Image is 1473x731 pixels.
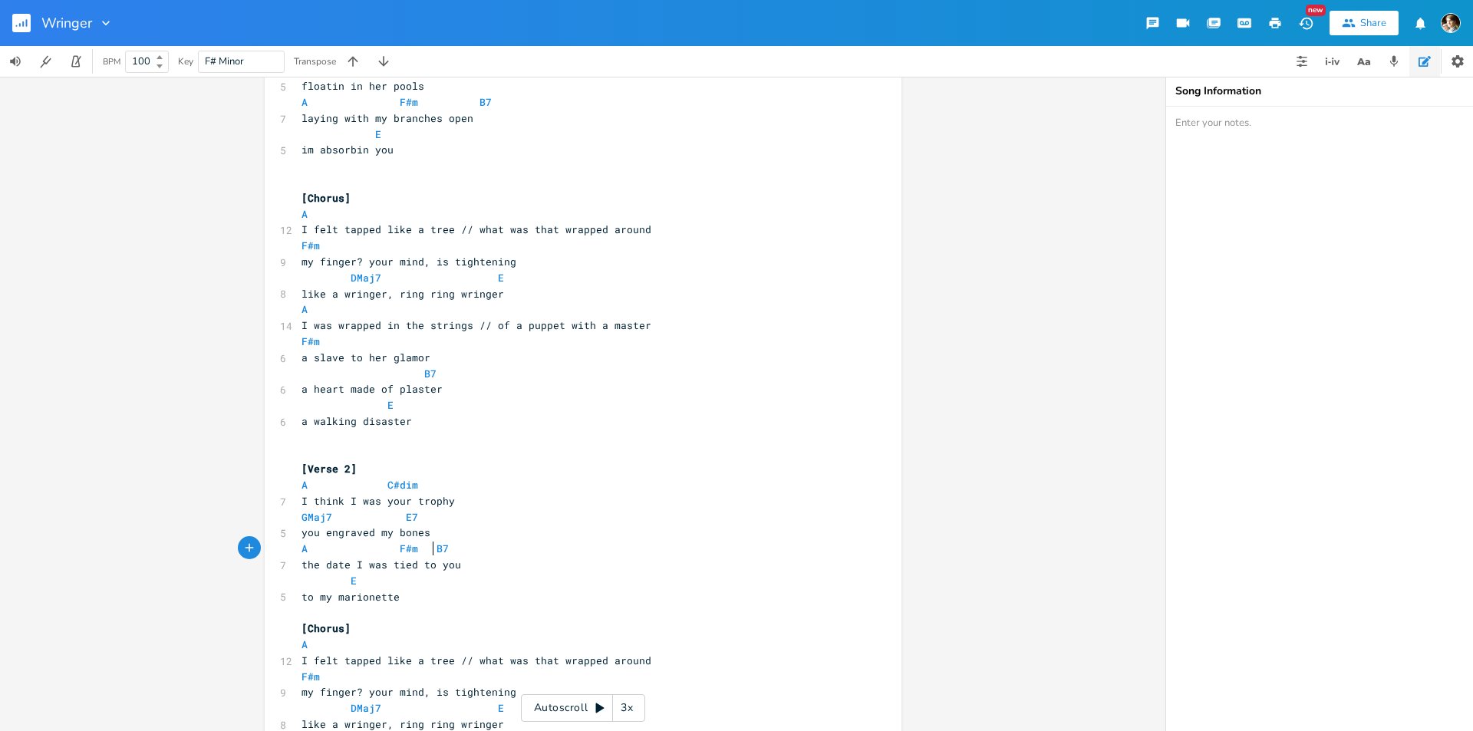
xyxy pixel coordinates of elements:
[302,79,424,93] span: floatin in her pools
[178,57,193,66] div: Key
[387,398,394,412] span: E
[302,302,308,316] span: A
[294,57,336,66] div: Transpose
[424,367,437,380] span: B7
[302,334,320,348] span: F#m
[302,637,308,651] span: A
[302,462,357,476] span: [Verse 2]
[1290,9,1321,37] button: New
[1175,86,1464,97] div: Song Information
[41,16,92,30] span: Wringer
[302,670,320,683] span: F#m
[302,558,461,571] span: the date I was tied to you
[400,95,418,109] span: F#m
[302,525,430,539] span: you engraved my bones
[1441,13,1461,33] img: Robert Wise
[375,127,381,141] span: E
[302,111,473,125] span: laying with my branches open
[521,694,645,722] div: Autoscroll
[205,54,244,68] span: F# Minor
[302,351,430,364] span: a slave to her glamor
[302,542,308,555] span: A
[302,239,320,252] span: F#m
[1330,11,1399,35] button: Share
[1306,5,1326,16] div: New
[406,510,418,524] span: E7
[400,542,418,555] span: F#m
[302,222,651,236] span: I felt tapped like a tree // what was that wrapped around
[302,478,308,492] span: A
[302,654,651,667] span: I felt tapped like a tree // what was that wrapped around
[302,621,351,635] span: [Chorus]
[302,510,332,524] span: GMaj7
[302,590,400,604] span: to my marionette
[351,574,357,588] span: E
[387,478,418,492] span: C#dim
[351,271,381,285] span: DMaj7
[302,685,516,699] span: my finger? your mind, is tightening
[302,494,455,508] span: I think I was your trophy
[302,95,308,109] span: A
[1360,16,1386,30] div: Share
[103,58,120,66] div: BPM
[302,318,651,332] span: I was wrapped in the strings // of a puppet with a master
[302,191,351,205] span: [Chorus]
[351,701,381,715] span: DMaj7
[498,701,504,715] span: E
[437,542,449,555] span: B7
[302,382,443,396] span: a heart made of plaster
[302,287,504,301] span: like a wringer, ring ring wringer
[302,717,504,731] span: like a wringer, ring ring wringer
[613,694,641,722] div: 3x
[302,414,412,428] span: a walking disaster
[479,95,492,109] span: B7
[302,255,516,268] span: my finger? your mind, is tightening
[302,143,394,156] span: im absorbin you
[302,207,308,221] span: A
[498,271,504,285] span: E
